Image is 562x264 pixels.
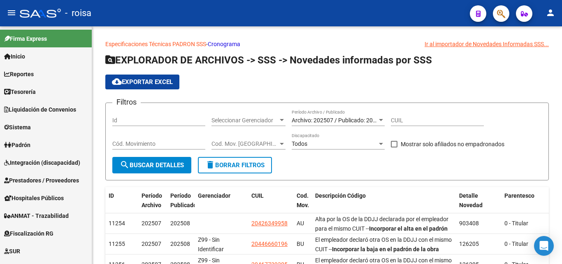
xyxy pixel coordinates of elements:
mat-icon: person [546,8,555,18]
span: 11255 [109,241,125,247]
datatable-header-cell: ID [105,187,138,223]
a: Cronograma [208,41,240,47]
mat-icon: menu [7,8,16,18]
mat-icon: cloud_download [112,77,122,86]
span: 903408 [459,220,479,227]
span: 20446660196 [251,241,288,247]
span: Z99 - Sin Identificar [198,236,224,252]
span: Mostrar solo afiliados no empadronados [401,139,504,149]
datatable-header-cell: Descripción Código [312,187,456,223]
span: Hospitales Públicos [4,194,64,203]
button: Exportar EXCEL [105,75,179,89]
span: Cod. Mov. [GEOGRAPHIC_DATA] [211,140,278,147]
span: Gerenciador [198,192,230,199]
span: EXPLORADOR DE ARCHIVOS -> SSS -> Novedades informadas por SSS [105,54,432,66]
span: Buscar Detalles [120,161,184,169]
span: Período Publicado [170,192,197,208]
span: 126205 [459,241,479,247]
span: Archivo: 202507 / Publicado: 202508 [292,117,386,124]
span: Borrar Filtros [205,161,265,169]
span: Prestadores / Proveedores [4,176,79,185]
span: Fiscalización RG [4,229,53,238]
div: Open Intercom Messenger [534,236,554,256]
span: BU [297,241,304,247]
span: 11254 [109,220,125,227]
span: Inicio [4,52,25,61]
mat-icon: search [120,160,130,170]
span: Exportar EXCEL [112,78,173,86]
mat-icon: delete [205,160,215,170]
span: Período Archivo [142,192,162,208]
button: Buscar Detalles [112,157,191,173]
strong: Incorporar el alta en el padrón de la obra social. Verificar si el empleador declaro correctament... [315,225,448,251]
span: Descripción Código [315,192,366,199]
span: Reportes [4,70,34,79]
span: 20426349958 [251,220,288,227]
span: 202507 [142,220,161,227]
span: 0 - Titular [504,220,528,227]
datatable-header-cell: Período Publicado [167,187,195,223]
span: Cod. Mov. [297,192,309,208]
span: ID [109,192,114,199]
span: Seleccionar Gerenciador [211,117,278,124]
datatable-header-cell: Período Archivo [138,187,167,223]
span: 202508 [170,241,190,247]
span: Detalle Novedad [459,192,483,208]
span: Todos [292,140,307,147]
h3: Filtros [112,96,141,108]
p: - [105,40,549,49]
a: Especificaciones Técnicas PADRON SSS [105,41,206,47]
span: - roisa [65,4,91,22]
datatable-header-cell: Detalle Novedad [456,187,501,223]
span: Tesorería [4,87,36,96]
div: Ir al importador de Novedades Informadas SSS... [425,40,549,49]
span: Liquidación de Convenios [4,105,76,114]
span: Alta por la OS de la DDJJ declarada por el empleador para el mismo CUIT -- -- OS DDJJ DADA DE BAJA [315,216,453,260]
span: Firma Express [4,34,47,43]
span: CUIL [251,192,264,199]
span: 202508 [170,220,190,227]
span: ANMAT - Trazabilidad [4,211,69,220]
span: AU [297,220,304,227]
datatable-header-cell: Gerenciador [195,187,248,223]
span: Sistema [4,123,31,132]
datatable-header-cell: CUIL [248,187,293,223]
span: Parentesco [504,192,534,199]
span: SUR [4,247,20,256]
button: Borrar Filtros [198,157,272,173]
datatable-header-cell: Cod. Mov. [293,187,312,223]
span: 0 - Titular [504,241,528,247]
span: Integración (discapacidad) [4,158,80,167]
span: 202507 [142,241,161,247]
datatable-header-cell: Parentesco [501,187,546,223]
span: Padrón [4,140,30,150]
